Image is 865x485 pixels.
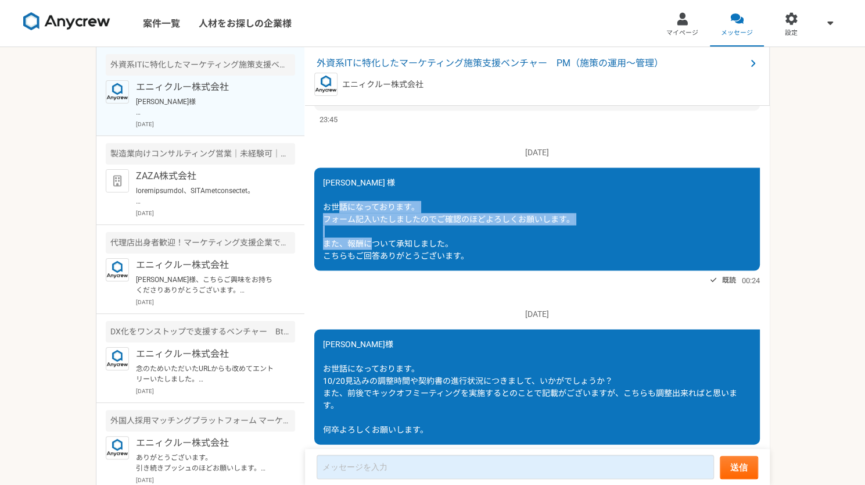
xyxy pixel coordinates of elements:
[136,258,279,272] p: エニィクルー株式会社
[136,97,279,117] p: [PERSON_NAME]様 お世話になっております。 10/20見込みの調整時間や契約書の進行状況につきまして、いかがでしょうか？ また、前後でキックオフミーティングを実施するとのことで記載が...
[720,456,758,479] button: 送信
[722,273,736,287] span: 既読
[721,28,753,38] span: メッセージ
[106,169,129,192] img: default_org_logo-42cde973f59100197ec2c8e796e4974ac8490bb5b08a0eb061ff975e4574aa76.png
[314,73,338,96] img: logo_text_blue_01.png
[106,232,295,254] div: 代理店出身者歓迎！マーケティング支援企業でのフロント営業兼広告運用担当
[136,186,279,206] p: loremipsumdol、SITAmetconsectet。 adipiscin、el・seddoeiusmodtemporincididun。 utlabo、etdol・magnaaL7En...
[314,308,760,320] p: [DATE]
[106,54,295,76] div: 外資系ITに特化したマーケティング施策支援ベンチャー PM（施策の運用〜管理）
[314,146,760,158] p: [DATE]
[722,447,736,461] span: 既読
[136,120,295,129] p: [DATE]
[136,80,279,94] p: エニィクルー株式会社
[666,28,698,38] span: マイページ
[136,476,295,484] p: [DATE]
[742,274,760,286] span: 00:24
[106,143,295,165] div: 製造業向けコンサルティング営業｜未経験可｜法人営業としてキャリアアップしたい方
[317,56,746,70] span: 外資系ITに特化したマーケティング施策支援ベンチャー PM（施策の運用〜管理）
[136,274,279,295] p: [PERSON_NAME]様、こちらご興味をお持ちくださりありがとうございます。 本件ですが、応募を多数いただいており、よりフィット度の高い方が先に選考に進まれている状況となります。その方の選考...
[23,12,110,31] img: 8DqYSo04kwAAAAASUVORK5CYII=
[106,80,129,104] img: logo_text_blue_01.png
[136,298,295,306] p: [DATE]
[136,387,295,395] p: [DATE]
[785,28,798,38] span: 設定
[136,436,279,450] p: エニィクルー株式会社
[136,363,279,384] p: 念のためいただいたURLからも改めてエントリーいたしました。 何卒よろしくお願いします。
[320,113,338,124] span: 23:45
[323,177,575,260] span: [PERSON_NAME] 様 お世話になっております。 フォーム記入いたしましたのでご確認のほどよろしくお願いします。 また、報酬について承知しました。 こちらもご回答ありがとうございます。
[136,452,279,473] p: ありがとうございます。 引き続きプッシュのほどお願いします。 1点、前回にもお伝えしたところですが、私のキャリアが正確に伝わっているのかどうかが心配です。 LPOに関しては今までから現在までしっ...
[106,410,295,431] div: 外国人採用マッチングプラットフォーム マーケティング責任者
[106,347,129,370] img: logo_text_blue_01.png
[323,339,737,434] span: [PERSON_NAME]様 お世話になっております。 10/20見込みの調整時間や契約書の進行状況につきまして、いかがでしょうか？ また、前後でキックオフミーティングを実施するとのことで記載が...
[136,347,279,361] p: エニィクルー株式会社
[136,169,279,183] p: ZAZA株式会社
[136,209,295,217] p: [DATE]
[106,258,129,281] img: logo_text_blue_01.png
[342,79,423,91] p: エニィクルー株式会社
[106,321,295,343] div: DX化をワンストップで支援するベンチャー BtoBマーケティング戦略立案・実装
[106,436,129,459] img: logo_text_blue_01.png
